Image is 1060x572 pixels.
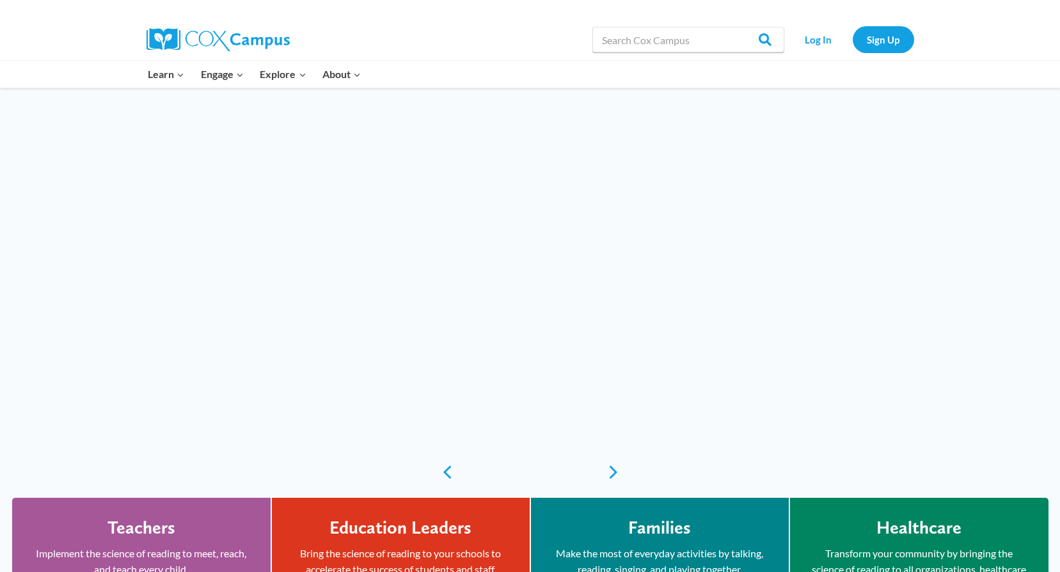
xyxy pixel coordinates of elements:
h4: Teachers [107,517,175,539]
a: previous [434,465,454,480]
div: content slider buttons [434,459,626,485]
a: Sign Up [853,26,914,52]
a: next [607,465,626,480]
nav: Primary Navigation [140,61,369,88]
span: Engage [201,66,244,83]
input: Search Cox Campus [592,27,784,52]
h4: Families [628,517,691,539]
nav: Secondary Navigation [791,26,914,52]
span: About [322,66,361,83]
span: Explore [260,66,306,83]
h4: Healthcare [876,517,961,539]
h4: Education Leaders [329,517,471,539]
a: Log In [791,26,846,52]
span: Learn [148,66,184,83]
img: Cox Campus [146,28,290,51]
